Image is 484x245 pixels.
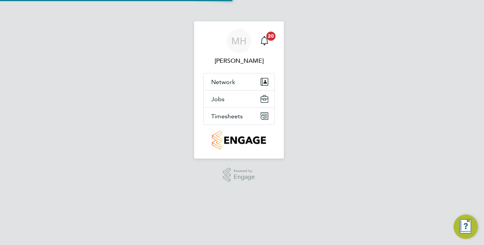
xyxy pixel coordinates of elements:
[454,215,478,239] button: Engage Resource Center
[211,78,235,86] span: Network
[204,73,274,90] button: Network
[204,91,274,107] button: Jobs
[211,113,243,120] span: Timesheets
[234,174,255,180] span: Engage
[211,95,224,103] span: Jobs
[231,36,247,46] span: MH
[194,21,284,159] nav: Main navigation
[203,131,275,150] a: Go to home page
[266,32,275,41] span: 20
[212,131,266,150] img: countryside-properties-logo-retina.png
[203,29,275,65] a: MH[PERSON_NAME]
[203,56,275,65] span: Matt Hugo
[234,168,255,174] span: Powered by
[223,168,255,182] a: Powered byEngage
[257,29,272,53] a: 20
[204,108,274,124] button: Timesheets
